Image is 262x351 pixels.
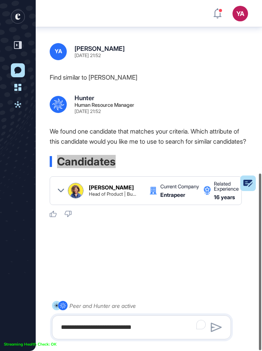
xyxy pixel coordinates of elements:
div: 16 years [214,195,235,200]
div: Hunter [75,95,94,101]
div: Find similar to [PERSON_NAME] [50,73,248,83]
div: Human Resource Manager [75,103,134,108]
div: Head of Product | Building AI Agents as Digital Consultants | Always-On Innovation for Enterprises [89,192,136,196]
div: [DATE] 21:52 [75,53,101,58]
p: We found one candidate that matches your criteria. Which attribute of this candidate would you li... [50,126,248,146]
div: Current Company [160,184,199,189]
div: [PERSON_NAME] [89,185,134,190]
button: YA [233,6,248,21]
div: [PERSON_NAME] [75,45,125,52]
div: Entrapeer [160,192,185,198]
div: Related Experience [214,181,247,191]
span: YA [55,48,62,54]
div: [DATE] 21:52 [75,109,101,114]
img: Sara Holyavkin [68,183,83,198]
div: entrapeer-logo [11,10,25,24]
span: Candidates [57,156,116,167]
